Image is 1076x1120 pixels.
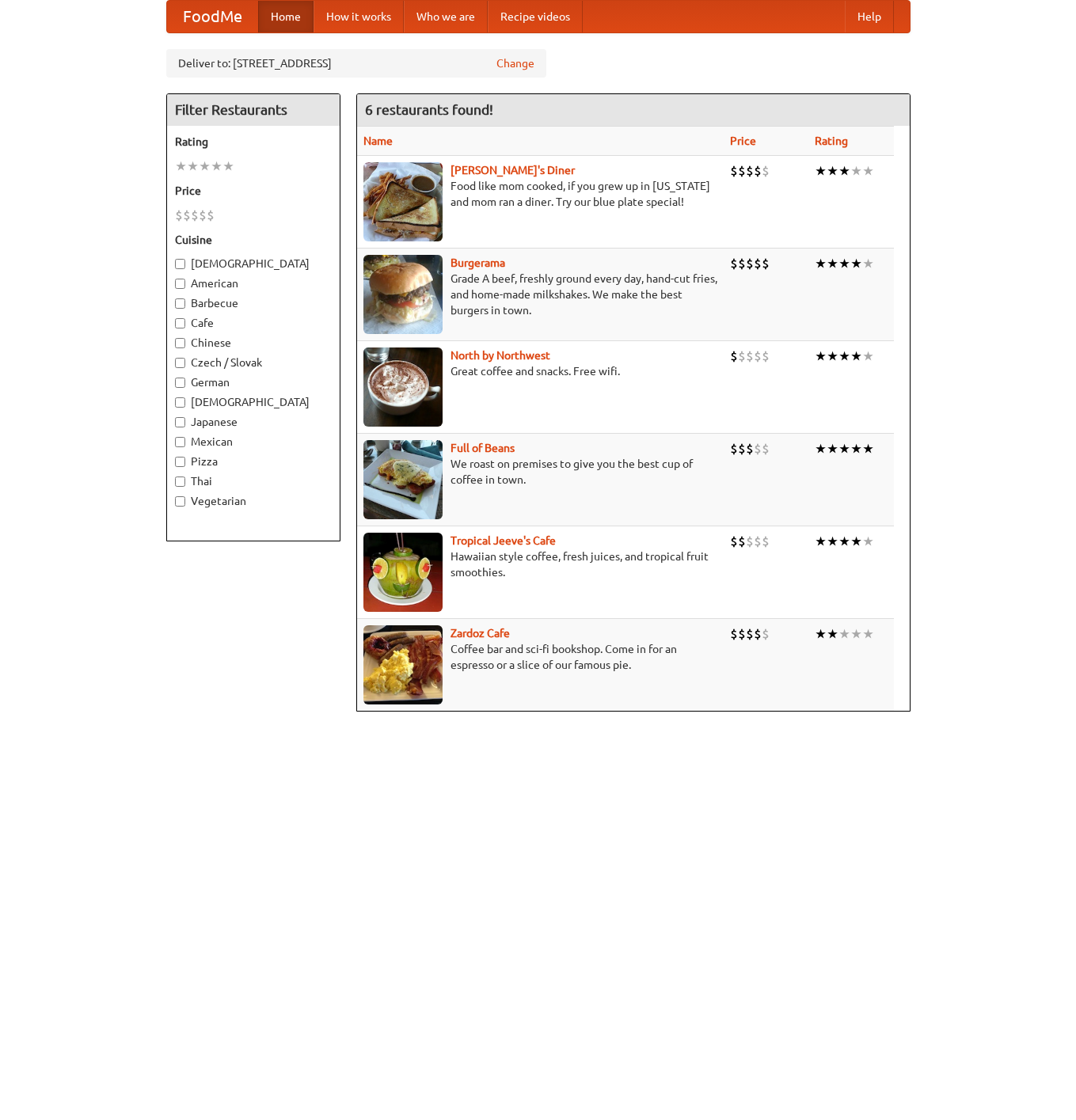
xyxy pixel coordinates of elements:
[762,162,770,180] li: $
[314,1,404,32] a: How it works
[754,440,762,457] li: $
[175,457,185,467] input: Pizza
[175,417,185,427] input: Japanese
[175,378,185,388] input: German
[365,102,493,117] ng-pluralize: 6 restaurants found!
[754,255,762,272] li: $
[199,158,211,175] li: ★
[175,473,332,489] label: Thai
[845,1,894,32] a: Help
[175,454,332,469] label: Pizza
[746,625,754,643] li: $
[175,397,185,408] input: [DEMOGRAPHIC_DATA]
[175,318,185,328] input: Cafe
[838,440,850,457] li: ★
[258,1,314,32] a: Home
[730,533,738,550] li: $
[850,347,862,365] li: ★
[363,255,443,334] img: burgerama.jpg
[175,232,332,248] h5: Cuisine
[827,255,838,272] li: ★
[730,347,738,365] li: $
[754,347,762,365] li: $
[815,440,827,457] li: ★
[815,255,827,272] li: ★
[175,158,187,175] li: ★
[762,625,770,643] li: $
[363,549,717,580] p: Hawaiian style coffee, fresh juices, and tropical fruit smoothies.
[838,625,850,643] li: ★
[730,135,756,147] a: Price
[850,625,862,643] li: ★
[451,534,556,547] b: Tropical Jeeve's Cafe
[211,158,222,175] li: ★
[175,256,332,271] label: [DEMOGRAPHIC_DATA]
[175,493,332,509] label: Vegetarian
[175,183,332,199] h5: Price
[175,275,332,291] label: American
[363,456,717,488] p: We roast on premises to give you the best cup of coffee in town.
[363,440,443,519] img: beans.jpg
[187,158,199,175] li: ★
[451,164,575,177] a: [PERSON_NAME]'s Diner
[730,440,738,457] li: $
[738,533,746,550] li: $
[363,363,717,379] p: Great coffee and snacks. Free wifi.
[850,440,862,457] li: ★
[862,533,874,550] li: ★
[762,347,770,365] li: $
[838,255,850,272] li: ★
[746,347,754,365] li: $
[738,440,746,457] li: $
[167,94,340,126] h4: Filter Restaurants
[167,1,258,32] a: FoodMe
[862,347,874,365] li: ★
[815,135,848,147] a: Rating
[404,1,488,32] a: Who we are
[175,279,185,289] input: American
[738,625,746,643] li: $
[738,347,746,365] li: $
[183,207,191,224] li: $
[827,625,838,643] li: ★
[175,134,332,150] h5: Rating
[451,256,505,269] a: Burgerama
[754,625,762,643] li: $
[175,476,185,487] input: Thai
[850,255,862,272] li: ★
[451,349,550,362] a: North by Northwest
[175,355,332,370] label: Czech / Slovak
[496,55,534,71] a: Change
[746,533,754,550] li: $
[222,158,234,175] li: ★
[838,533,850,550] li: ★
[363,162,443,241] img: sallys.jpg
[175,259,185,269] input: [DEMOGRAPHIC_DATA]
[762,440,770,457] li: $
[862,255,874,272] li: ★
[838,162,850,180] li: ★
[746,255,754,272] li: $
[363,178,717,210] p: Food like mom cooked, if you grew up in [US_STATE] and mom ran a diner. Try our blue plate special!
[451,627,510,640] b: Zardoz Cafe
[862,625,874,643] li: ★
[451,442,515,454] a: Full of Beans
[175,374,332,390] label: German
[754,162,762,180] li: $
[175,496,185,507] input: Vegetarian
[207,207,215,224] li: $
[738,255,746,272] li: $
[175,338,185,348] input: Chinese
[738,162,746,180] li: $
[762,255,770,272] li: $
[488,1,583,32] a: Recipe videos
[827,533,838,550] li: ★
[363,533,443,612] img: jeeves.jpg
[730,255,738,272] li: $
[363,347,443,427] img: north.jpg
[850,162,862,180] li: ★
